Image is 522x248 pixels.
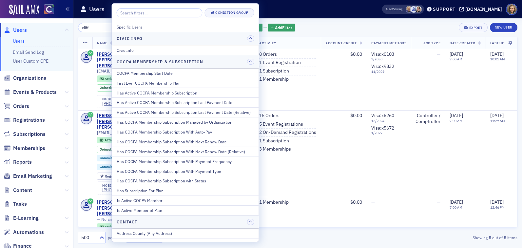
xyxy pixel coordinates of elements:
[112,22,259,32] button: Specific Users
[112,166,259,176] button: Has COCPA Membership Subscription With Payment Type
[117,188,254,194] div: Has Subscription For Plan
[4,158,32,166] a: Reports
[371,51,394,57] span: Visa : x0103
[112,127,259,137] button: Has COCPA Membership Subscription With Auto-Pay
[97,164,182,170] div: Committee:
[13,89,57,96] span: Events & Products
[450,51,463,57] span: [DATE]
[259,121,303,127] a: 5 Event Registrations
[112,78,259,88] button: First Ever COCPA Membership Plan
[371,199,375,205] span: —
[465,6,502,12] div: [DOMAIN_NAME]
[105,224,115,229] span: Active
[450,118,462,123] time: 7:00 AM
[102,101,137,106] a: [PHONE_NUMBER]
[105,174,136,178] span: Engagement Score :
[13,27,27,34] span: Users
[259,76,289,82] a: 1 Membership
[117,158,254,164] div: Has COCPA Membership Subscription With Payment Frequency
[490,51,504,57] span: [DATE]
[112,147,259,156] button: Has COCPA Membership Subscription With Next Renew Date (Relative)
[112,238,259,248] button: Address County (Billing)
[117,240,254,246] div: Address County (Billing)
[416,113,440,124] div: Controller / Comptroller
[97,137,143,143] div: Active: Active: Fellow Member
[259,113,280,119] a: 15 Orders
[97,223,138,230] div: Active: Active: Life Member
[97,146,146,153] div: Joined: 1999-01-29 00:00:00
[490,205,505,210] time: 12:46 PM
[4,74,46,82] a: Organizations
[100,76,139,81] a: Active Fellow Member
[117,80,254,86] div: First Ever COCPA Membership Plan
[97,173,144,180] div: Engagement Score: 29
[97,199,163,217] a: [PERSON_NAME] "[PERSON_NAME]" [PERSON_NAME]
[4,116,45,124] a: Registrations
[275,25,292,31] span: Add Filter
[350,51,362,57] span: $0.00
[117,70,254,76] div: COCPA Membership Start Date
[117,24,254,30] div: Specific Users
[490,23,517,32] a: New User
[97,69,163,73] span: [EMAIL_ADDRESS][DOMAIN_NAME]
[259,52,277,57] a: 8 Orders
[433,6,455,12] div: Support
[13,200,27,208] span: Tasks
[13,145,45,152] span: Memberships
[100,138,139,142] a: Active Fellow Member
[490,118,505,123] time: 11:27 AM
[13,74,46,82] span: Organizations
[100,156,165,160] a: Committee:Technology Users Group (TUG)
[4,200,27,208] a: Tasks
[450,113,463,118] span: [DATE]
[112,229,259,238] button: Address County (Any Address)
[117,119,254,125] div: Has COCPA Membership Subscription Managed by Organization
[437,199,440,205] span: —
[112,117,259,127] button: Has COCPA Membership Subscription Managed by Organization
[102,187,137,192] div: [PHONE_NUMBER]
[259,138,289,144] a: 1 Subscription
[490,57,505,61] time: 10:01 AM
[350,199,362,205] span: $0.00
[13,229,44,236] span: Automations
[325,41,357,45] span: Account Credit
[450,199,463,205] span: [DATE]
[97,84,146,92] div: Joined: 2005-07-31 00:00:00
[386,7,402,11] span: Viewing
[4,145,45,152] a: Memberships
[371,57,406,61] span: 9 / 2030
[371,125,394,131] span: Visa : x5672
[100,165,178,169] a: Committee:Professional Development Committee
[117,90,254,96] div: Has Active COCPA Membership Subscription
[376,235,517,240] div: Showing out of items
[4,215,39,222] a: E-Learning
[259,146,291,152] a: 3 Memberships
[259,41,276,45] span: Activity
[39,4,54,15] a: View Homepage
[117,149,254,155] div: Has COCPA Membership Subscription With Next Renew Date (Relative)
[268,24,295,32] button: AddFilter
[371,41,406,45] span: Payment Methods
[81,234,96,241] div: 500
[259,199,289,205] a: 1 Membership
[117,197,254,203] div: Is Active COCPA Member
[9,5,39,15] a: SailAMX
[117,99,254,105] div: Has Active COCPA Membership Subscription Last Payment Date
[4,229,44,236] a: Automations
[13,116,45,124] span: Registrations
[100,225,135,229] a: Active Life Member
[100,147,112,152] span: Joined :
[4,103,29,110] a: Orders
[13,187,32,194] span: Content
[259,60,301,66] a: 1 Event Registration
[406,6,413,13] span: Alicia Gelinas
[97,155,169,161] div: Committee:
[97,75,143,82] div: Active: Active: Fellow Member
[215,11,248,14] div: Condition Group
[4,131,46,138] a: Subscriptions
[415,6,422,13] span: Pamela Galey-Coleman
[97,113,163,130] div: [PERSON_NAME] "[PERSON_NAME]" [PERSON_NAME]
[97,217,122,222] span: — No Email —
